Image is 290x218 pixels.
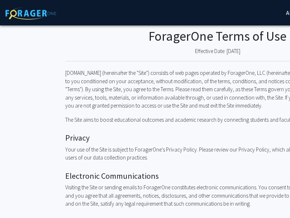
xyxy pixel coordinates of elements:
img: ForagerOne Logo [5,7,56,20]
